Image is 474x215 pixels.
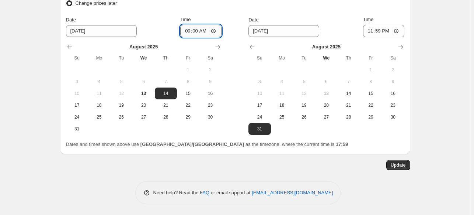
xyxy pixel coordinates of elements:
button: Tuesday August 26 2025 [110,111,132,123]
button: Thursday August 21 2025 [155,99,177,111]
th: Monday [88,52,110,64]
button: Friday August 29 2025 [360,111,382,123]
span: Fr [363,55,379,61]
button: Saturday August 30 2025 [382,111,404,123]
button: Tuesday August 19 2025 [110,99,132,111]
span: Tu [113,55,129,61]
span: 13 [318,91,334,96]
button: Today Wednesday August 13 2025 [132,88,154,99]
span: 14 [340,91,356,96]
button: Thursday August 14 2025 [337,88,359,99]
button: Sunday August 24 2025 [248,111,271,123]
span: 22 [363,102,379,108]
th: Saturday [199,52,221,64]
span: 12 [113,91,129,96]
span: 29 [363,114,379,120]
span: 20 [135,102,151,108]
span: 4 [274,79,290,85]
span: 24 [251,114,268,120]
button: Monday August 11 2025 [271,88,293,99]
th: Thursday [337,52,359,64]
button: Wednesday August 20 2025 [132,99,154,111]
span: 3 [251,79,268,85]
span: 17 [69,102,85,108]
button: Wednesday August 27 2025 [315,111,337,123]
span: 6 [135,79,151,85]
span: 1 [180,67,196,73]
button: Monday August 18 2025 [271,99,293,111]
span: 8 [180,79,196,85]
span: 31 [69,126,85,132]
button: Saturday August 2 2025 [199,64,221,76]
span: or email support at [209,190,252,195]
span: 3 [69,79,85,85]
span: Th [340,55,356,61]
th: Friday [360,52,382,64]
span: 9 [202,79,218,85]
th: Friday [177,52,199,64]
span: 30 [385,114,401,120]
th: Sunday [248,52,271,64]
button: Saturday August 2 2025 [382,64,404,76]
span: 23 [385,102,401,108]
button: Tuesday August 12 2025 [293,88,315,99]
span: 17 [251,102,268,108]
span: 15 [180,91,196,96]
span: Time [363,17,373,22]
span: Mo [91,55,107,61]
button: Thursday August 7 2025 [337,76,359,88]
span: 2 [385,67,401,73]
span: 11 [274,91,290,96]
span: 8 [363,79,379,85]
span: 2 [202,67,218,73]
button: Tuesday August 26 2025 [293,111,315,123]
button: Sunday August 17 2025 [66,99,88,111]
span: Fr [180,55,196,61]
button: Show next month, September 2025 [213,42,223,52]
span: 26 [296,114,312,120]
span: Sa [202,55,218,61]
button: Show next month, September 2025 [395,42,406,52]
span: Tu [296,55,312,61]
span: 16 [202,91,218,96]
button: Tuesday August 12 2025 [110,88,132,99]
span: 10 [69,91,85,96]
span: 21 [340,102,356,108]
th: Tuesday [110,52,132,64]
button: Sunday August 10 2025 [248,88,271,99]
b: 17:59 [336,141,348,147]
input: 12:00 [180,25,222,37]
button: Monday August 4 2025 [88,76,110,88]
button: Tuesday August 19 2025 [293,99,315,111]
button: Saturday August 30 2025 [199,111,221,123]
button: Sunday August 24 2025 [66,111,88,123]
th: Monday [271,52,293,64]
button: Tuesday August 5 2025 [110,76,132,88]
span: We [135,55,151,61]
button: Saturday August 9 2025 [382,76,404,88]
a: [EMAIL_ADDRESS][DOMAIN_NAME] [252,190,333,195]
button: Thursday August 21 2025 [337,99,359,111]
button: Monday August 25 2025 [88,111,110,123]
span: Su [69,55,85,61]
span: 11 [91,91,107,96]
span: 14 [158,91,174,96]
span: 26 [113,114,129,120]
button: Saturday August 23 2025 [199,99,221,111]
button: Sunday August 17 2025 [248,99,271,111]
span: Date [248,17,258,23]
button: Friday August 29 2025 [177,111,199,123]
th: Sunday [66,52,88,64]
span: 28 [340,114,356,120]
a: FAQ [200,190,209,195]
span: 20 [318,102,334,108]
button: Friday August 8 2025 [360,76,382,88]
button: Sunday August 10 2025 [66,88,88,99]
button: Friday August 15 2025 [177,88,199,99]
span: 31 [251,126,268,132]
button: Monday August 18 2025 [88,99,110,111]
th: Saturday [382,52,404,64]
span: Change prices later [76,0,117,6]
button: Wednesday August 6 2025 [132,76,154,88]
span: Mo [274,55,290,61]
